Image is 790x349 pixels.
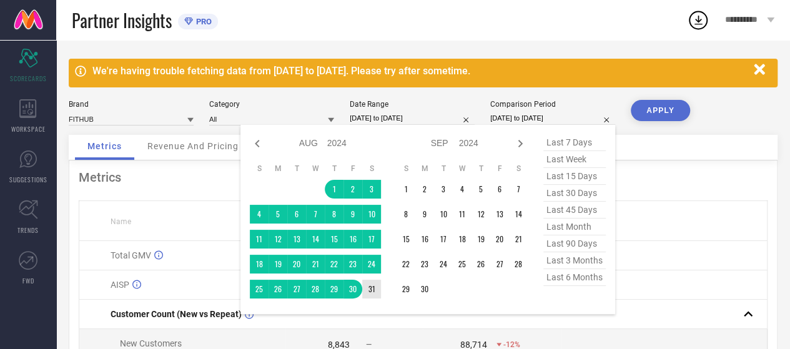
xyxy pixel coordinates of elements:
td: Sat Sep 14 2024 [509,205,528,224]
td: Tue Aug 27 2024 [287,280,306,298]
td: Wed Sep 25 2024 [453,255,472,273]
span: Name [111,217,131,226]
span: last month [543,219,606,235]
td: Tue Aug 13 2024 [287,230,306,248]
td: Wed Aug 07 2024 [306,205,325,224]
span: Customer Count (New vs Repeat) [111,309,242,319]
td: Fri Sep 20 2024 [490,230,509,248]
td: Thu Aug 15 2024 [325,230,343,248]
td: Sun Sep 22 2024 [397,255,415,273]
span: WORKSPACE [11,124,46,134]
th: Wednesday [453,164,472,174]
td: Wed Sep 18 2024 [453,230,472,248]
td: Tue Sep 03 2024 [434,180,453,199]
button: APPLY [631,100,690,121]
span: SUGGESTIONS [9,175,47,184]
span: Revenue And Pricing [147,141,239,151]
td: Sat Aug 17 2024 [362,230,381,248]
td: Fri Aug 16 2024 [343,230,362,248]
div: Brand [69,100,194,109]
td: Wed Sep 11 2024 [453,205,472,224]
span: SCORECARDS [10,74,47,83]
span: Total GMV [111,250,151,260]
td: Thu Sep 12 2024 [472,205,490,224]
td: Mon Aug 19 2024 [269,255,287,273]
td: Fri Aug 09 2024 [343,205,362,224]
span: New Customers [120,338,182,348]
td: Fri Sep 27 2024 [490,255,509,273]
td: Sat Sep 07 2024 [509,180,528,199]
td: Tue Aug 20 2024 [287,255,306,273]
span: Metrics [87,141,122,151]
th: Monday [415,164,434,174]
input: Select date range [350,112,475,125]
div: Comparison Period [490,100,615,109]
th: Saturday [362,164,381,174]
td: Fri Aug 30 2024 [343,280,362,298]
span: — [366,340,372,349]
td: Fri Sep 13 2024 [490,205,509,224]
span: Partner Insights [72,7,172,33]
td: Sun Sep 29 2024 [397,280,415,298]
span: last 30 days [543,185,606,202]
div: We're having trouble fetching data from [DATE] to [DATE]. Please try after sometime. [92,65,748,77]
span: -12% [503,340,520,349]
td: Thu Aug 01 2024 [325,180,343,199]
th: Friday [343,164,362,174]
td: Thu Aug 22 2024 [325,255,343,273]
span: last 90 days [543,235,606,252]
th: Friday [490,164,509,174]
td: Fri Aug 02 2024 [343,180,362,199]
td: Tue Sep 24 2024 [434,255,453,273]
td: Sat Aug 10 2024 [362,205,381,224]
td: Thu Aug 29 2024 [325,280,343,298]
td: Mon Sep 30 2024 [415,280,434,298]
td: Mon Sep 02 2024 [415,180,434,199]
div: Open download list [687,9,709,31]
span: PRO [193,17,212,26]
td: Fri Aug 23 2024 [343,255,362,273]
td: Sat Sep 21 2024 [509,230,528,248]
td: Thu Sep 26 2024 [472,255,490,273]
td: Sun Sep 08 2024 [397,205,415,224]
td: Wed Aug 21 2024 [306,255,325,273]
td: Mon Sep 09 2024 [415,205,434,224]
td: Sun Aug 18 2024 [250,255,269,273]
th: Sunday [397,164,415,174]
span: FWD [22,276,34,285]
td: Sun Aug 11 2024 [250,230,269,248]
th: Thursday [472,164,490,174]
td: Fri Sep 06 2024 [490,180,509,199]
span: last 7 days [543,134,606,151]
input: Select comparison period [490,112,615,125]
span: last week [543,151,606,168]
td: Tue Sep 17 2024 [434,230,453,248]
td: Sun Aug 25 2024 [250,280,269,298]
td: Mon Aug 26 2024 [269,280,287,298]
td: Sat Aug 03 2024 [362,180,381,199]
div: Date Range [350,100,475,109]
span: last 45 days [543,202,606,219]
span: AISP [111,280,129,290]
td: Mon Aug 12 2024 [269,230,287,248]
div: Next month [513,136,528,151]
td: Sat Aug 24 2024 [362,255,381,273]
div: Category [209,100,334,109]
td: Mon Aug 05 2024 [269,205,287,224]
td: Wed Aug 28 2024 [306,280,325,298]
td: Wed Sep 04 2024 [453,180,472,199]
td: Mon Sep 16 2024 [415,230,434,248]
td: Tue Sep 10 2024 [434,205,453,224]
th: Wednesday [306,164,325,174]
td: Sat Sep 28 2024 [509,255,528,273]
td: Thu Aug 08 2024 [325,205,343,224]
div: Metrics [79,170,768,185]
td: Thu Sep 19 2024 [472,230,490,248]
td: Wed Aug 14 2024 [306,230,325,248]
th: Monday [269,164,287,174]
td: Tue Aug 06 2024 [287,205,306,224]
td: Thu Sep 05 2024 [472,180,490,199]
td: Sat Aug 31 2024 [362,280,381,298]
div: Previous month [250,136,265,151]
th: Tuesday [434,164,453,174]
